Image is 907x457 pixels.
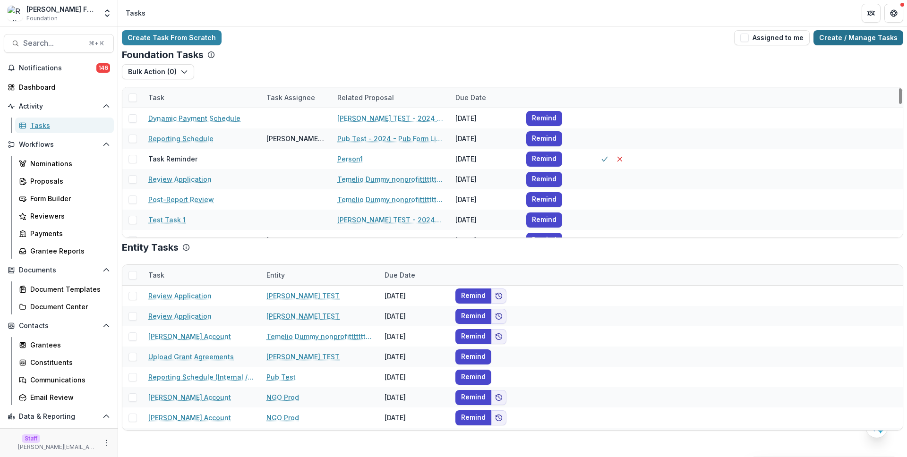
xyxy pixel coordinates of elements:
[15,337,114,353] a: Grantees
[148,311,212,321] a: Review Application
[266,134,326,144] div: [PERSON_NAME] T1
[450,169,521,189] div: [DATE]
[4,34,114,53] button: Search...
[337,134,444,144] a: Pub Test - 2024 - Pub Form Link Test
[337,174,444,184] a: Temelio Dummy nonprofittttttttt a4 sda16s5d
[143,265,261,285] div: Task
[4,409,114,424] button: Open Data & Reporting
[122,30,222,45] a: Create Task From Scratch
[862,4,881,23] button: Partners
[96,63,110,73] span: 146
[379,326,450,347] div: [DATE]
[19,266,99,274] span: Documents
[266,372,296,382] a: Pub Test
[450,93,492,102] div: Due Date
[450,128,521,149] div: [DATE]
[30,120,106,130] div: Tasks
[450,108,521,128] div: [DATE]
[148,331,231,341] a: [PERSON_NAME] Account
[148,174,212,184] a: Review Application
[87,38,106,49] div: ⌘ + K
[19,141,99,149] span: Workflows
[15,372,114,388] a: Communications
[332,87,450,108] div: Related Proposal
[19,322,99,330] span: Contacts
[122,6,149,20] nav: breadcrumb
[101,437,112,449] button: More
[526,233,562,248] button: Remind
[15,156,114,171] a: Nominations
[15,428,114,443] a: Dashboard
[148,215,186,225] a: Test Task 1
[18,443,97,451] p: [PERSON_NAME][EMAIL_ADDRESS][DOMAIN_NAME]
[266,331,373,341] a: Temelio Dummy nonprofittttttttt a4 sda16s5d
[148,392,231,402] a: [PERSON_NAME] Account
[450,149,521,169] div: [DATE]
[261,270,291,280] div: Entity
[455,370,491,385] button: Remind
[491,288,506,304] button: Add to friends
[148,113,240,123] a: Dynamic Payment Schedule
[450,87,521,108] div: Due Date
[379,367,450,387] div: [DATE]
[337,113,444,123] a: [PERSON_NAME] TEST - 2024 - Temelio Test Form
[19,64,96,72] span: Notifications
[379,265,450,285] div: Due Date
[597,152,612,167] button: Complete
[379,347,450,367] div: [DATE]
[491,390,506,405] button: Add to friends
[379,306,450,326] div: [DATE]
[30,159,106,169] div: Nominations
[122,64,194,79] button: Bulk Action (0)
[491,410,506,425] button: Add to friends
[30,284,106,294] div: Document Templates
[8,6,23,21] img: Ruthwick Foundation
[455,309,491,324] button: Remind
[143,87,261,108] div: Task
[734,30,810,45] button: Assigned to me
[30,246,106,256] div: Grantee Reports
[143,270,170,280] div: Task
[22,434,40,443] p: Staff
[30,211,106,221] div: Reviewers
[450,230,521,250] div: [DATE]
[30,375,106,385] div: Communications
[148,154,197,164] p: Task Reminder
[612,152,627,167] button: Cancel
[148,134,214,144] a: Reporting Schedule
[455,390,491,405] button: Remind
[526,172,562,187] button: Remind
[379,270,421,280] div: Due Date
[884,4,903,23] button: Get Help
[30,392,106,402] div: Email Review
[266,413,299,423] a: NGO Prod
[379,428,450,448] div: [DATE]
[266,235,326,245] div: [PERSON_NAME] T1
[261,87,332,108] div: Task Assignee
[266,352,340,362] a: [PERSON_NAME] TEST
[30,302,106,312] div: Document Center
[126,8,145,18] div: Tasks
[450,189,521,210] div: [DATE]
[143,93,170,102] div: Task
[148,291,212,301] a: Review Application
[526,111,562,126] button: Remind
[26,14,58,23] span: Foundation
[266,311,340,321] a: [PERSON_NAME] TEST
[15,281,114,297] a: Document Templates
[337,154,363,164] a: Person1
[15,191,114,206] a: Form Builder
[30,194,106,203] div: Form Builder
[26,4,97,14] div: [PERSON_NAME] Foundation
[4,318,114,333] button: Open Contacts
[379,407,450,428] div: [DATE]
[261,93,321,102] div: Task Assignee
[455,288,491,304] button: Remind
[148,413,231,423] a: [PERSON_NAME] Account
[450,210,521,230] div: [DATE]
[266,392,299,402] a: NGO Prod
